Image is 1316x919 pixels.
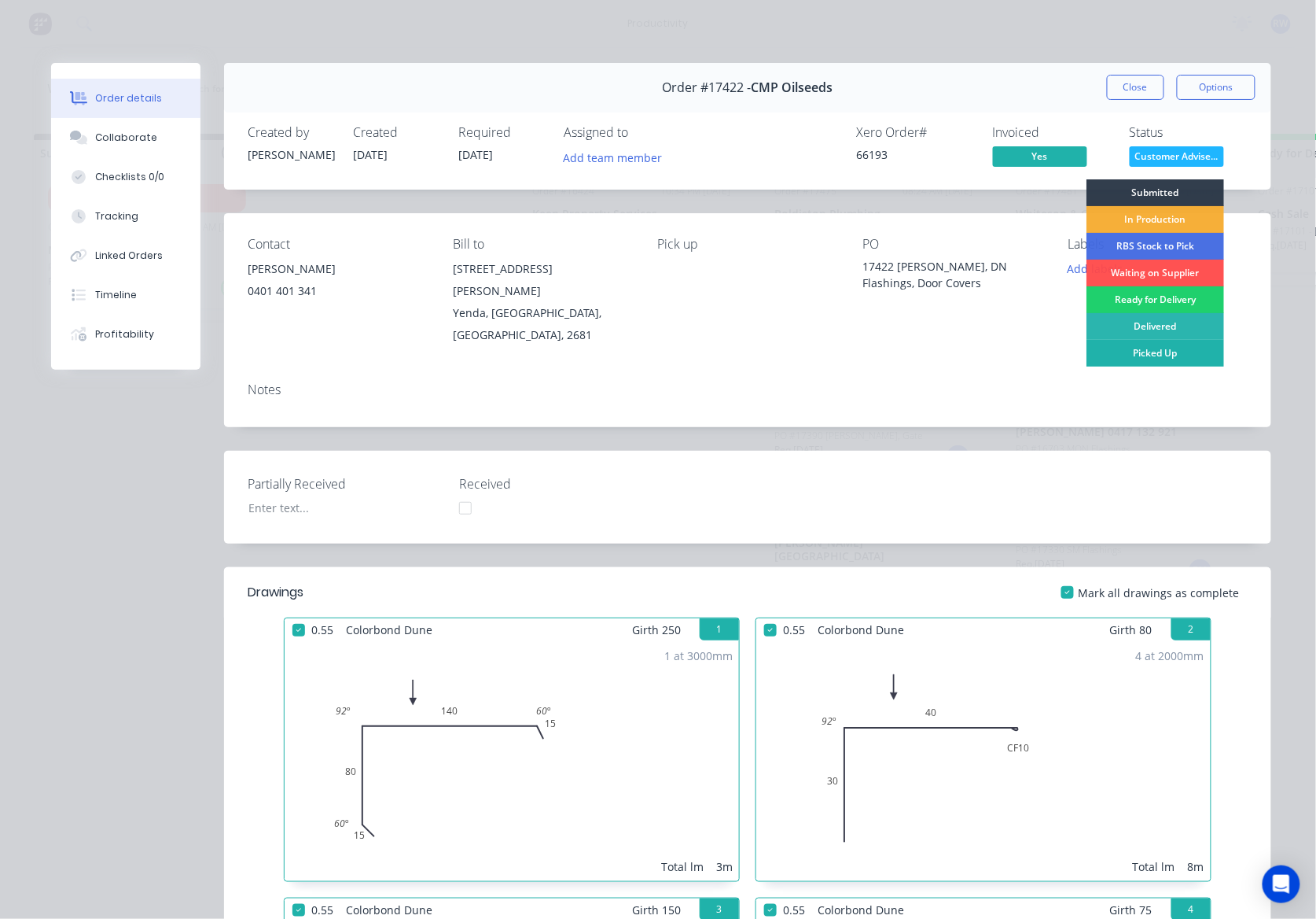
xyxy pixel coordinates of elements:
button: Close [1107,75,1164,100]
div: Notes [248,382,1248,397]
div: Status [1130,125,1248,140]
span: [DATE] [353,147,388,162]
div: 030CF104092º4 at 2000mmTotal lm8m [756,641,1211,881]
button: Options [1177,75,1255,100]
div: Ready for Delivery [1086,286,1224,313]
div: Created [353,125,439,140]
div: [PERSON_NAME] [248,258,428,280]
div: Required [458,125,545,140]
span: CMP Oilseeds [752,80,833,95]
div: Tracking [95,209,138,223]
div: Waiting on Supplier [1086,260,1224,286]
div: RBS Stock to Pick [1086,233,1224,260]
button: Checklists 0/0 [51,157,200,197]
span: Mark all drawings as complete [1079,585,1240,601]
span: Yes [993,146,1087,166]
div: Timeline [95,288,137,302]
div: [STREET_ADDRESS][PERSON_NAME] [453,258,633,302]
button: Tracking [51,197,200,236]
div: Open Intercom Messenger [1263,865,1300,903]
span: Colorbond Dune [340,618,439,641]
div: 17422 [PERSON_NAME], DN Flashings, Door Covers [862,258,1042,291]
div: Pick up [658,237,838,252]
div: [STREET_ADDRESS][PERSON_NAME]Yenda, [GEOGRAPHIC_DATA], [GEOGRAPHIC_DATA], 2681 [453,258,633,346]
div: Contact [248,237,428,252]
span: [DATE] [458,147,493,162]
div: 8m [1188,858,1204,875]
span: Colorbond Dune [811,618,910,641]
button: Profitability [51,315,200,354]
button: Add team member [555,146,671,168]
div: Labels [1068,237,1248,252]
span: Order #17422 - [663,80,752,95]
span: 0.55 [305,618,340,641]
div: 015801401592º60º60º1 at 3000mmTotal lm3m [285,641,739,881]
div: Delivered [1086,313,1224,340]
button: 2 [1171,618,1211,640]
span: Customer Advise... [1130,146,1224,166]
div: Bill to [453,237,633,252]
button: Collaborate [51,118,200,157]
div: 3m [716,858,733,875]
button: Order details [51,79,200,118]
button: Timeline [51,275,200,315]
span: Girth 250 [632,618,681,641]
button: Customer Advise... [1130,146,1224,170]
div: Invoiced [993,125,1111,140]
div: Xero Order # [856,125,974,140]
button: Linked Orders [51,236,200,275]
div: Collaborate [95,131,157,145]
div: Submitted [1086,179,1224,206]
div: Assigned to [564,125,721,140]
div: Drawings [248,583,303,602]
button: 1 [700,618,739,640]
span: 0.55 [777,618,811,641]
label: Received [459,474,656,493]
button: Add team member [564,146,671,168]
div: Created by [248,125,334,140]
div: [PERSON_NAME] [248,146,334,163]
div: Total lm [1133,858,1175,875]
div: 66193 [856,146,974,163]
button: Add labels [1059,258,1131,279]
div: In Production [1086,206,1224,233]
label: Partially Received [248,474,444,493]
div: Picked Up [1086,340,1224,367]
div: Yenda, [GEOGRAPHIC_DATA], [GEOGRAPHIC_DATA], 2681 [453,302,633,346]
div: Linked Orders [95,249,163,263]
div: Order details [95,91,162,105]
div: Checklists 0/0 [95,170,164,184]
div: [PERSON_NAME]0401 401 341 [248,258,428,308]
div: 1 at 3000mm [664,648,733,664]
div: PO [862,237,1042,252]
div: 0401 401 341 [248,280,428,302]
span: Girth 80 [1110,618,1152,641]
div: Profitability [95,327,154,341]
div: 4 at 2000mm [1136,648,1204,664]
div: Total lm [661,858,704,875]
